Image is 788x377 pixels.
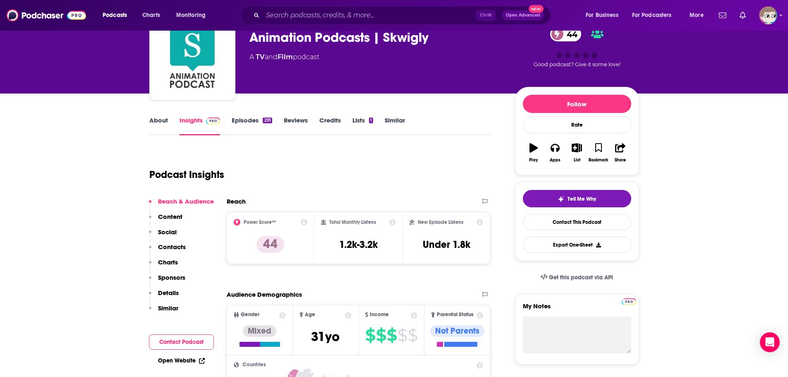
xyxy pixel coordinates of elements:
img: Podchaser - Follow, Share and Rate Podcasts [7,7,86,23]
span: Monitoring [176,10,206,21]
p: Reach & Audience [158,197,214,205]
h2: Audience Demographics [227,291,302,298]
button: open menu [627,9,684,22]
div: 1 [369,118,373,123]
p: Similar [158,304,178,312]
h2: Power Score™ [244,219,276,225]
a: Reviews [284,116,308,135]
button: Social [149,228,177,243]
a: Contact This Podcast [523,214,631,230]
button: Similar [149,304,178,319]
div: Apps [550,158,560,163]
p: Sponsors [158,274,185,281]
button: open menu [170,9,216,22]
button: Contact Podcast [149,334,214,350]
span: $ [408,329,417,342]
span: $ [376,329,386,342]
p: Contacts [158,243,186,251]
span: Gender [241,312,259,317]
span: Age [305,312,315,317]
div: Open Intercom Messenger [760,332,780,352]
span: 31 yo [311,329,340,345]
span: and [265,53,278,61]
div: Not Parents [430,325,484,337]
div: Search podcasts, credits, & more... [248,6,559,25]
button: Show profile menu [759,6,777,24]
a: Episodes291 [232,116,272,135]
button: open menu [97,9,138,22]
button: Bookmark [588,138,609,168]
span: Charts [142,10,160,21]
h3: 1.2k-3.2k [339,238,378,251]
div: 291 [263,118,272,123]
a: Film [278,53,293,61]
h1: Podcast Insights [149,168,224,181]
button: Apps [544,138,566,168]
div: 44Good podcast? Give it some love! [515,22,639,73]
p: Content [158,213,182,221]
div: Bookmark [589,158,608,163]
p: Charts [158,258,178,266]
span: 44 [558,27,582,41]
a: Pro website [622,297,636,305]
img: tell me why sparkle [558,196,564,202]
h3: Under 1.8k [423,238,470,251]
a: TV [256,53,265,61]
button: Play [523,138,544,168]
a: Credits [319,116,341,135]
span: Good podcast? Give it some love! [534,61,620,67]
button: Reach & Audience [149,197,214,213]
a: Open Website [158,357,205,364]
p: Details [158,289,179,297]
span: Podcasts [103,10,127,21]
button: Share [609,138,631,168]
h2: New Episode Listens [418,219,463,225]
h2: Total Monthly Listens [329,219,376,225]
div: A podcast [249,52,319,62]
a: InsightsPodchaser Pro [180,116,220,135]
img: Podchaser Pro [622,298,636,305]
a: Show notifications dropdown [716,8,730,22]
a: About [149,116,168,135]
span: For Podcasters [632,10,672,21]
a: Similar [385,116,405,135]
span: Open Advanced [506,13,540,17]
span: $ [398,329,407,342]
p: Social [158,228,177,236]
a: Animation Podcasts | Skwigly [151,16,234,98]
span: Parental Status [437,312,474,317]
button: Sponsors [149,274,185,289]
label: My Notes [523,302,631,317]
span: $ [387,329,397,342]
div: List [574,158,580,163]
span: Logged in as JeremyBonds [759,6,777,24]
div: Share [615,158,626,163]
button: Open AdvancedNew [502,10,544,20]
span: $ [365,329,375,342]
span: Ctrl K [476,10,496,21]
span: Tell Me Why [568,196,596,202]
span: Countries [242,362,266,367]
button: Export One-Sheet [523,237,631,253]
button: open menu [684,9,714,22]
button: Follow [523,95,631,113]
div: Rate [523,116,631,133]
a: 44 [550,27,582,41]
img: User Profile [759,6,777,24]
a: Show notifications dropdown [736,8,749,22]
button: Charts [149,258,178,274]
a: Lists1 [352,116,373,135]
button: Details [149,289,179,304]
div: Play [529,158,538,163]
div: Mixed [243,325,276,337]
button: Contacts [149,243,186,258]
button: List [566,138,587,168]
span: Income [370,312,389,317]
h2: Reach [227,197,246,205]
p: 44 [256,236,284,253]
button: open menu [580,9,629,22]
img: Podchaser Pro [206,118,220,124]
a: Get this podcast via API [534,267,620,288]
span: More [690,10,704,21]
